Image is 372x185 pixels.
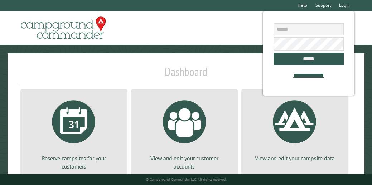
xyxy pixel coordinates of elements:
[250,95,340,162] a: View and edit your campsite data
[140,95,230,170] a: View and edit your customer accounts
[19,65,353,84] h1: Dashboard
[19,14,108,42] img: Campground Commander
[29,154,119,170] p: Reserve campsites for your customers
[29,95,119,170] a: Reserve campsites for your customers
[140,154,230,170] p: View and edit your customer accounts
[146,177,227,182] small: © Campground Commander LLC. All rights reserved.
[250,154,340,162] p: View and edit your campsite data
